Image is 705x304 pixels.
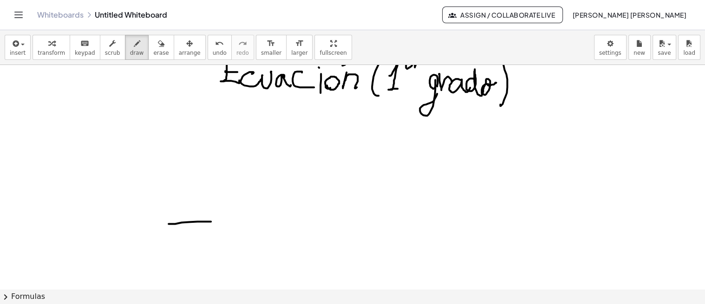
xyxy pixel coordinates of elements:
[5,35,31,60] button: insert
[215,38,224,49] i: undo
[213,50,227,56] span: undo
[658,50,671,56] span: save
[450,11,555,19] span: Assign / Collaborate Live
[565,6,694,23] button: [PERSON_NAME] [PERSON_NAME]
[295,38,304,49] i: format_size
[442,6,563,23] button: Assign / Collaborate Live
[38,50,65,56] span: transform
[11,7,26,22] button: Toggle navigation
[33,35,70,60] button: transform
[267,38,275,49] i: format_size
[105,50,120,56] span: scrub
[238,38,247,49] i: redo
[10,50,26,56] span: insert
[320,50,346,56] span: fullscreen
[633,50,645,56] span: new
[130,50,144,56] span: draw
[125,35,149,60] button: draw
[678,35,700,60] button: load
[599,50,621,56] span: settings
[594,35,627,60] button: settings
[291,50,307,56] span: larger
[75,50,95,56] span: keypad
[231,35,254,60] button: redoredo
[80,38,89,49] i: keyboard
[628,35,651,60] button: new
[179,50,201,56] span: arrange
[683,50,695,56] span: load
[208,35,232,60] button: undoundo
[653,35,676,60] button: save
[100,35,125,60] button: scrub
[572,11,686,19] span: [PERSON_NAME] [PERSON_NAME]
[261,50,281,56] span: smaller
[256,35,287,60] button: format_sizesmaller
[153,50,169,56] span: erase
[236,50,249,56] span: redo
[148,35,174,60] button: erase
[70,35,100,60] button: keyboardkeypad
[314,35,352,60] button: fullscreen
[37,10,84,19] a: Whiteboards
[286,35,313,60] button: format_sizelarger
[174,35,206,60] button: arrange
